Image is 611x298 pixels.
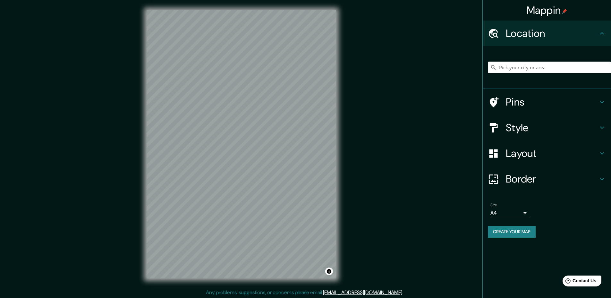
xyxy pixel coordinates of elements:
div: A4 [490,208,529,218]
h4: Pins [506,96,598,108]
button: Toggle attribution [325,268,333,275]
p: Any problems, suggestions, or concerns please email . [206,289,403,296]
h4: Location [506,27,598,40]
h4: Mappin [527,4,567,17]
div: Border [483,166,611,192]
h4: Style [506,121,598,134]
label: Size [490,202,497,208]
div: . [404,289,405,296]
a: [EMAIL_ADDRESS][DOMAIN_NAME] [323,289,402,296]
div: Location [483,21,611,46]
div: Layout [483,140,611,166]
iframe: Help widget launcher [554,273,604,291]
canvas: Map [147,10,336,278]
div: Style [483,115,611,140]
input: Pick your city or area [488,62,611,73]
button: Create your map [488,226,536,238]
div: . [403,289,404,296]
div: Pins [483,89,611,115]
h4: Border [506,173,598,185]
h4: Layout [506,147,598,160]
img: pin-icon.png [562,9,567,14]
